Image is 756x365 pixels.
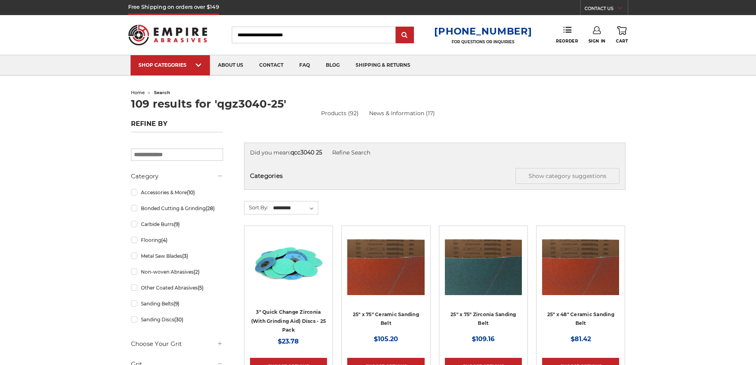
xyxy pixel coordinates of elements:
[206,205,215,211] span: (28)
[272,202,318,214] select: Sort By:
[556,26,578,43] a: Reorder
[542,232,619,333] a: 25" x 48" Ceramic Sanding Belt
[374,335,398,343] span: $105.20
[250,232,327,333] a: 3 Inch Quick Change Discs with Grinding Aid
[589,39,606,44] span: Sign In
[347,232,424,333] a: 25" x 75" Ceramic Sanding Belt
[250,149,619,157] div: Did you mean:
[318,55,348,75] a: blog
[445,232,522,295] img: 25" x 75" Zirconia Sanding Belt
[131,185,223,199] a: Accessories & More(10)
[369,109,435,118] a: News & Information (17)
[131,297,223,311] a: Sanding Belts(9)
[251,55,291,75] a: contact
[131,172,223,181] h5: Category
[131,217,223,231] a: Carbide Burrs(9)
[128,19,208,50] img: Empire Abrasives
[250,232,327,295] img: 3 Inch Quick Change Discs with Grinding Aid
[131,339,223,349] h5: Choose Your Grit
[472,335,494,343] span: $109.16
[321,109,359,118] a: Products (92)
[250,168,619,184] h5: Categories
[198,285,204,291] span: (5)
[154,90,170,95] span: search
[571,335,591,343] span: $81.42
[556,39,578,44] span: Reorder
[332,149,370,156] a: Refine Search
[291,55,318,75] a: faq
[516,168,619,184] button: Show category suggestions
[174,317,183,323] span: (30)
[278,338,299,345] span: $23.78
[131,90,145,95] a: home
[161,237,167,243] span: (4)
[616,39,628,44] span: Cart
[434,39,532,44] p: FOR QUESTIONS OR INQUIRIES
[131,313,223,326] a: Sanding Discs(30)
[131,265,223,279] a: Non-woven Abrasives(2)
[585,4,628,15] a: CONTACT US
[348,55,418,75] a: shipping & returns
[131,233,223,247] a: Flooring(4)
[174,221,180,227] span: (9)
[131,98,625,109] h1: 109 results for 'qgz3040-25'
[445,232,522,333] a: 25" x 75" Zirconia Sanding Belt
[434,25,532,37] a: [PHONE_NUMBER]
[182,253,188,259] span: (3)
[616,26,628,44] a: Cart
[187,189,195,195] span: (10)
[347,232,424,295] img: 25" x 75" Ceramic Sanding Belt
[542,232,619,295] img: 25" x 48" Ceramic Sanding Belt
[131,281,223,295] a: Other Coated Abrasives(5)
[397,27,413,43] input: Submit
[194,269,200,275] span: (2)
[290,149,322,156] strong: qcc3040 25
[131,249,223,263] a: Metal Saw Blades(3)
[139,62,202,68] div: SHOP CATEGORIES
[244,201,268,213] label: Sort By:
[131,120,223,132] h5: Refine by
[131,201,223,215] a: Bonded Cutting & Grinding(28)
[210,55,251,75] a: about us
[173,301,179,307] span: (9)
